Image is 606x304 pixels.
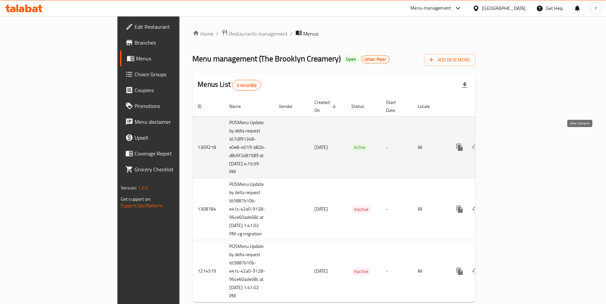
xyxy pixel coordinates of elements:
span: Get support on: [121,195,151,203]
span: Grocery Checklist [135,165,213,173]
span: Y [595,5,597,12]
span: Open [344,56,359,62]
span: Locale [418,102,439,110]
li: / [291,30,293,38]
button: more [452,139,468,155]
span: Add New Menu [430,56,470,64]
span: Active [352,144,368,151]
span: Upsell [135,134,213,142]
span: Menus [136,54,213,62]
span: Status [352,102,373,110]
span: Inactive [352,268,371,275]
a: Grocery Checklist [120,161,219,177]
span: Menu management ( The Brooklyn Creamery ) [193,51,341,66]
button: more [452,201,468,217]
td: - [381,240,413,302]
span: Vendor [279,102,302,110]
nav: breadcrumb [193,29,475,38]
span: Name [230,102,250,110]
span: Coupons [135,86,213,94]
span: 1.0.0 [138,184,148,192]
span: Promotions [135,102,213,110]
span: Branches [135,39,213,47]
span: 3 record(s) [233,82,261,88]
span: Edit Restaurant [135,23,213,31]
span: [DATE] [315,267,328,275]
a: Menus [120,51,219,66]
div: Open [344,55,359,63]
a: Choice Groups [120,66,219,82]
span: Start Date [386,98,405,114]
span: Restaurants management [229,30,288,38]
div: [GEOGRAPHIC_DATA] [482,5,526,12]
span: Created On [315,98,338,114]
div: Menu-management [411,4,451,12]
span: Menus [303,30,319,38]
td: POSMenu Update by delta request Id:7c891348-e0e8-4019-b82b-d8c6f2e87589 at [DATE] 4:15:59 PM [224,116,274,178]
a: Branches [120,35,219,51]
td: POSMenu Update by delta request Id:5887b10b-e41c-42a0-9128-96ce60ad468c at [DATE] 1:41:02 PM-cg m... [224,178,274,240]
a: Restaurants management [221,29,288,38]
a: Upsell [120,130,219,146]
a: Promotions [120,98,219,114]
h2: Menus List [198,80,261,90]
td: - [381,116,413,178]
td: POSMenu Update by delta request Id:5887b10b-e41c-42a0-9128-96ce60ad468c at [DATE] 1:41:02 PM [224,240,274,302]
span: Menu disclaimer [135,118,213,126]
th: Actions [447,96,521,117]
span: ID [198,102,210,110]
span: Urban Piper [362,56,389,62]
div: Total records count [232,80,261,90]
button: Add New Menu [424,54,475,66]
a: Support.OpsPlatform [121,201,163,210]
span: Inactive [352,206,371,213]
button: Change Status [468,201,484,217]
td: All [413,240,447,302]
td: All [413,116,447,178]
button: Change Status [468,263,484,279]
table: enhanced table [193,96,521,303]
button: more [452,263,468,279]
div: Export file [457,77,473,93]
span: Version: [121,184,137,192]
a: Edit Restaurant [120,19,219,35]
button: Change Status [468,139,484,155]
span: Coverage Report [135,150,213,157]
td: All [413,178,447,240]
span: [DATE] [315,143,328,152]
a: Menu disclaimer [120,114,219,130]
span: [DATE] [315,205,328,213]
a: Coupons [120,82,219,98]
span: Choice Groups [135,70,213,78]
a: Coverage Report [120,146,219,161]
td: - [381,178,413,240]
